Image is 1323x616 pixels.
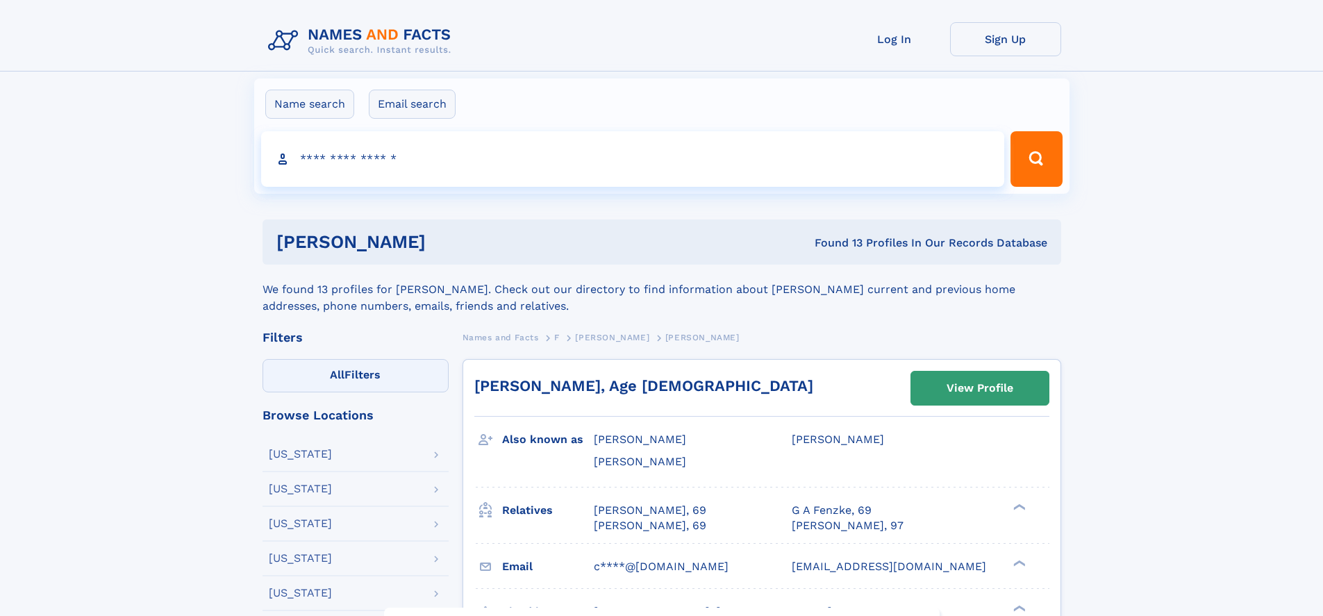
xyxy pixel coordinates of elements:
[1010,502,1026,511] div: ❯
[463,328,539,346] a: Names and Facts
[502,555,594,578] h3: Email
[1010,131,1062,187] button: Search Button
[502,499,594,522] h3: Relatives
[792,433,884,446] span: [PERSON_NAME]
[263,331,449,344] div: Filters
[594,503,706,518] a: [PERSON_NAME], 69
[950,22,1061,56] a: Sign Up
[474,377,813,394] a: [PERSON_NAME], Age [DEMOGRAPHIC_DATA]
[263,22,463,60] img: Logo Names and Facts
[263,409,449,422] div: Browse Locations
[947,372,1013,404] div: View Profile
[594,455,686,468] span: [PERSON_NAME]
[276,233,620,251] h1: [PERSON_NAME]
[502,428,594,451] h3: Also known as
[620,235,1047,251] div: Found 13 Profiles In Our Records Database
[554,333,560,342] span: F
[839,22,950,56] a: Log In
[575,328,649,346] a: [PERSON_NAME]
[265,90,354,119] label: Name search
[263,265,1061,315] div: We found 13 profiles for [PERSON_NAME]. Check out our directory to find information about [PERSON...
[263,359,449,392] label: Filters
[269,518,332,529] div: [US_STATE]
[911,372,1049,405] a: View Profile
[261,131,1005,187] input: search input
[594,518,706,533] a: [PERSON_NAME], 69
[1010,558,1026,567] div: ❯
[792,560,986,573] span: [EMAIL_ADDRESS][DOMAIN_NAME]
[1010,603,1026,613] div: ❯
[665,333,740,342] span: [PERSON_NAME]
[594,433,686,446] span: [PERSON_NAME]
[792,503,872,518] a: G A Fenzke, 69
[554,328,560,346] a: F
[269,588,332,599] div: [US_STATE]
[269,553,332,564] div: [US_STATE]
[575,333,649,342] span: [PERSON_NAME]
[792,518,904,533] a: [PERSON_NAME], 97
[269,449,332,460] div: [US_STATE]
[269,483,332,494] div: [US_STATE]
[369,90,456,119] label: Email search
[330,368,344,381] span: All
